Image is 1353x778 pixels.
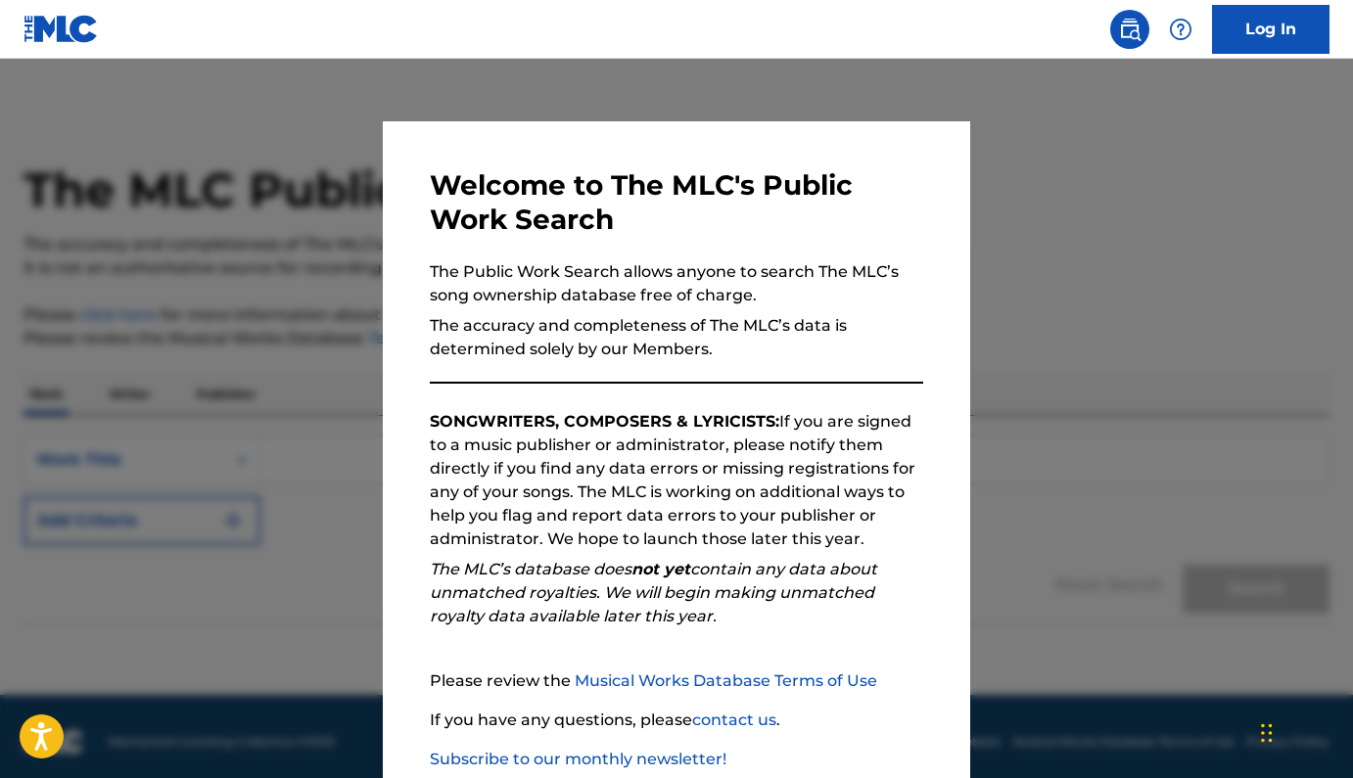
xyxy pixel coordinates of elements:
[430,412,779,431] strong: SONGWRITERS, COMPOSERS & LYRICISTS:
[1255,684,1353,778] iframe: Chat Widget
[1261,704,1273,762] div: Drag
[430,709,923,732] p: If you have any questions, please .
[430,260,923,307] p: The Public Work Search allows anyone to search The MLC’s song ownership database free of charge.
[1161,10,1200,49] div: Help
[430,410,923,551] p: If you are signed to a music publisher or administrator, please notify them directly if you find ...
[692,710,776,729] a: contact us
[430,168,923,237] h3: Welcome to The MLC's Public Work Search
[575,671,877,690] a: Musical Works Database Terms of Use
[430,669,923,693] p: Please review the
[430,314,923,361] p: The accuracy and completeness of The MLC’s data is determined solely by our Members.
[1169,18,1192,41] img: help
[23,15,99,43] img: MLC Logo
[1212,5,1330,54] a: Log In
[430,750,726,768] a: Subscribe to our monthly newsletter!
[631,560,690,578] strong: not yet
[1118,18,1142,41] img: search
[430,560,877,625] em: The MLC’s database does contain any data about unmatched royalties. We will begin making unmatche...
[1110,10,1149,49] a: Public Search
